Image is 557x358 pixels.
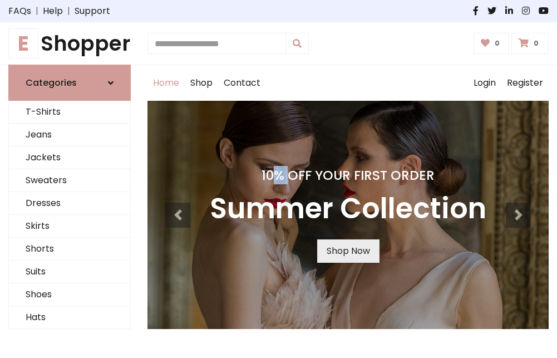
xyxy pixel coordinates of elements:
a: Suits [9,261,130,283]
a: Skirts [9,215,130,238]
a: Shop Now [317,239,379,263]
a: Jeans [9,124,130,146]
a: 0 [474,33,510,54]
a: Shop [185,65,218,101]
a: EShopper [8,31,131,56]
a: Jackets [9,146,130,169]
h1: Shopper [8,31,131,56]
h3: Summer Collection [210,192,486,226]
a: Contact [218,65,266,101]
a: Register [501,65,549,101]
a: Dresses [9,192,130,215]
a: FAQs [8,4,31,18]
a: Support [75,4,110,18]
a: Home [147,65,185,101]
span: 0 [531,38,541,48]
a: Shoes [9,283,130,306]
a: T-Shirts [9,101,130,124]
a: Sweaters [9,169,130,192]
a: Categories [8,65,131,101]
span: E [8,28,38,58]
span: | [31,4,43,18]
a: Hats [9,306,130,329]
a: 0 [511,33,549,54]
a: Help [43,4,63,18]
span: | [63,4,75,18]
h4: 10% Off Your First Order [210,168,486,183]
h6: Categories [26,77,77,88]
a: Shorts [9,238,130,261]
span: 0 [492,38,502,48]
a: Login [468,65,501,101]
